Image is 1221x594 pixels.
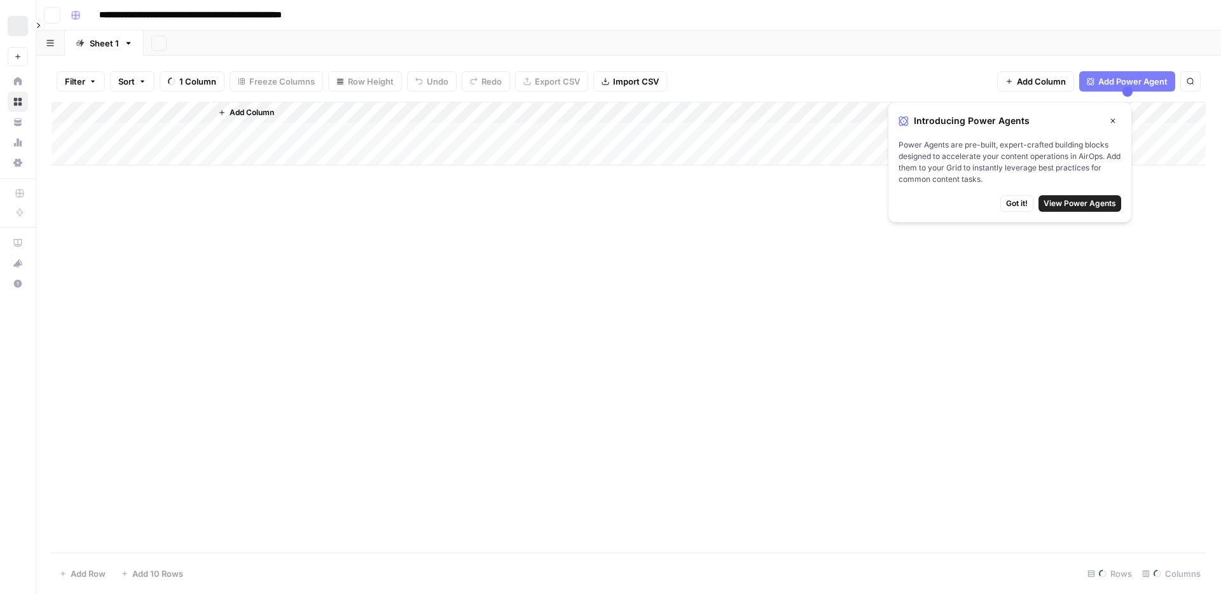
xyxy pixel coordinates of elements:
div: Sheet 1 [90,37,119,50]
span: Power Agents are pre-built, expert-crafted building blocks designed to accelerate your content op... [899,139,1121,185]
a: AirOps Academy [8,233,28,253]
button: Row Height [328,71,402,92]
button: Undo [407,71,457,92]
span: Got it! [1006,198,1028,209]
a: Home [8,71,28,92]
button: View Power Agents [1038,195,1121,212]
span: Add Power Agent [1098,75,1168,88]
span: Filter [65,75,85,88]
button: Help + Support [8,273,28,294]
span: Row Height [348,75,394,88]
button: Got it! [1000,195,1033,212]
a: Usage [8,132,28,153]
span: Freeze Columns [249,75,315,88]
button: Add Column [213,104,279,121]
span: 1 Column [179,75,216,88]
button: Add Column [997,71,1074,92]
button: What's new? [8,253,28,273]
button: Redo [462,71,510,92]
span: Redo [481,75,502,88]
button: Filter [57,71,105,92]
button: Add Row [52,563,113,584]
div: Columns [1137,563,1206,584]
div: Rows [1082,563,1137,584]
a: Sheet 1 [65,31,144,56]
span: Add Row [71,567,106,580]
span: View Power Agents [1044,198,1116,209]
button: Add Power Agent [1079,71,1175,92]
span: Export CSV [535,75,580,88]
span: Sort [118,75,135,88]
span: Undo [427,75,448,88]
button: Import CSV [593,71,667,92]
a: Settings [8,153,28,173]
a: Browse [8,92,28,112]
div: Introducing Power Agents [899,113,1121,129]
div: What's new? [8,254,27,273]
button: Sort [110,71,155,92]
a: Your Data [8,112,28,132]
span: Add Column [230,107,274,118]
button: Export CSV [515,71,588,92]
span: Import CSV [613,75,659,88]
button: Freeze Columns [230,71,323,92]
button: Add 10 Rows [113,563,191,584]
button: 1 Column [160,71,224,92]
span: Add Column [1017,75,1066,88]
span: Add 10 Rows [132,567,183,580]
